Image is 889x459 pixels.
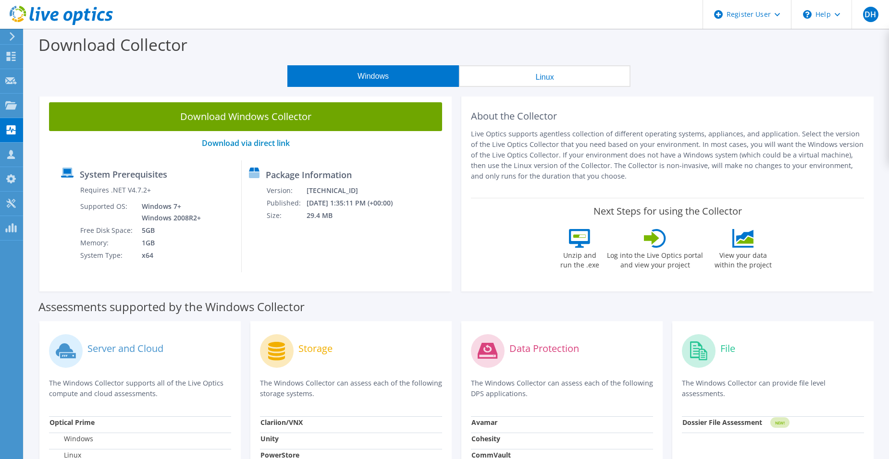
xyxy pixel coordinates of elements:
[260,418,303,427] strong: Clariion/VNX
[135,200,203,224] td: Windows 7+ Windows 2008R2+
[49,434,93,444] label: Windows
[260,434,279,443] strong: Unity
[306,184,406,197] td: [TECHNICAL_ID]
[135,249,203,262] td: x64
[593,205,742,217] label: Next Steps for using the Collector
[720,344,735,353] label: File
[471,110,864,122] h2: About the Collector
[49,102,442,131] a: Download Windows Collector
[708,248,778,270] label: View your data within the project
[557,248,602,270] label: Unzip and run the .exe
[135,224,203,237] td: 5GB
[38,302,305,312] label: Assessments supported by the Windows Collector
[775,420,785,425] tspan: NEW!
[80,185,151,195] label: Requires .NET V4.7.2+
[298,344,333,353] label: Storage
[266,170,352,180] label: Package Information
[606,248,704,270] label: Log into the Live Optics portal and view your project
[38,34,187,56] label: Download Collector
[49,378,231,399] p: The Windows Collector supports all of the Live Optics compute and cloud assessments.
[306,209,406,222] td: 29.4 MB
[80,224,135,237] td: Free Disk Space:
[459,65,630,87] button: Linux
[863,7,878,22] span: DH
[87,344,163,353] label: Server and Cloud
[266,197,306,209] td: Published:
[682,418,762,427] strong: Dossier File Assessment
[509,344,579,353] label: Data Protection
[266,209,306,222] td: Size:
[471,378,653,399] p: The Windows Collector can assess each of the following DPS applications.
[471,129,864,181] p: Live Optics supports agentless collection of different operating systems, appliances, and applica...
[682,378,864,399] p: The Windows Collector can provide file level assessments.
[260,378,442,399] p: The Windows Collector can assess each of the following storage systems.
[306,197,406,209] td: [DATE] 1:35:11 PM (+00:00)
[202,138,290,148] a: Download via direct link
[471,434,500,443] strong: Cohesity
[287,65,459,87] button: Windows
[80,237,135,249] td: Memory:
[80,249,135,262] td: System Type:
[80,200,135,224] td: Supported OS:
[135,237,203,249] td: 1GB
[471,418,497,427] strong: Avamar
[803,10,812,19] svg: \n
[80,169,167,179] label: System Prerequisites
[266,184,306,197] td: Version:
[49,418,95,427] strong: Optical Prime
